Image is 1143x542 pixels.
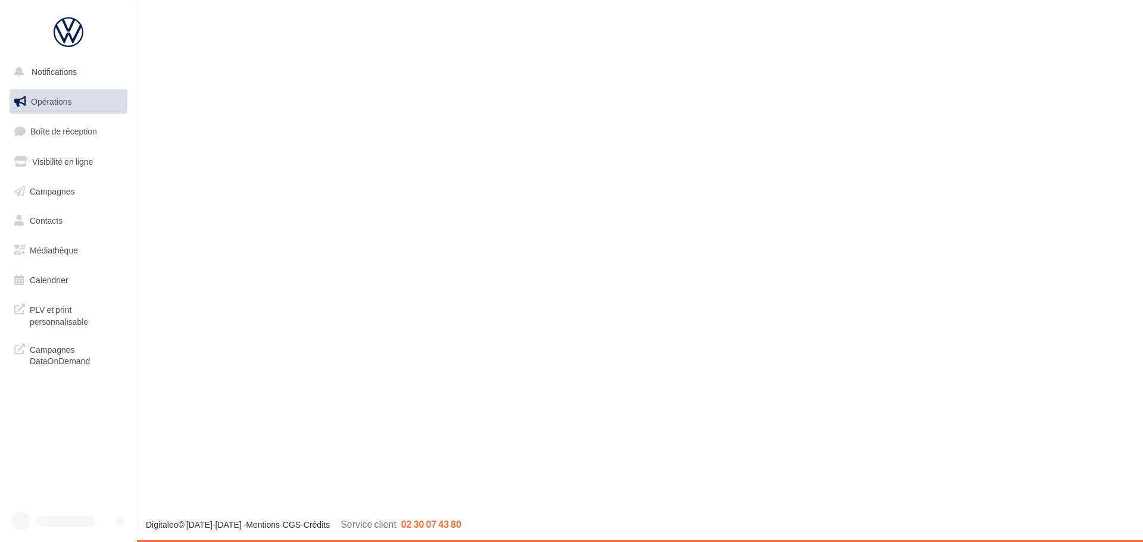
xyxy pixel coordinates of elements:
a: Mentions [246,519,280,530]
a: Médiathèque [7,238,130,263]
span: Notifications [32,67,77,77]
a: Campagnes [7,179,130,204]
span: Campagnes DataOnDemand [30,342,123,367]
span: Contacts [30,215,63,225]
span: Calendrier [30,275,68,285]
span: © [DATE]-[DATE] - - - [146,519,461,530]
a: PLV et print personnalisable [7,297,130,332]
a: Visibilité en ligne [7,149,130,174]
span: Opérations [31,96,71,106]
span: Service client [341,518,396,530]
span: PLV et print personnalisable [30,302,123,327]
a: Digitaleo [146,519,178,530]
a: Calendrier [7,268,130,293]
span: Visibilité en ligne [32,156,93,167]
a: Boîte de réception [7,118,130,144]
a: Opérations [7,89,130,114]
span: Campagnes [30,186,75,196]
button: Notifications [7,59,125,84]
span: 02 30 07 43 80 [401,518,461,530]
span: Boîte de réception [30,126,97,136]
a: CGS [283,519,301,530]
a: Campagnes DataOnDemand [7,337,130,372]
a: Contacts [7,208,130,233]
a: Crédits [304,519,330,530]
span: Médiathèque [30,245,78,255]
